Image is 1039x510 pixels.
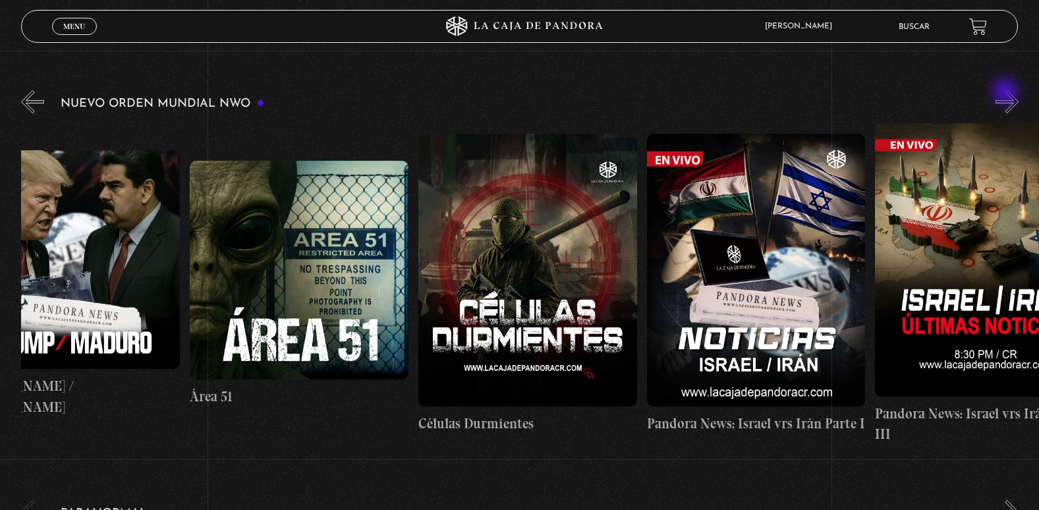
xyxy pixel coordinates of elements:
span: Cerrar [59,34,90,43]
button: Previous [21,90,44,113]
h4: Área 51 [190,386,408,407]
a: Células Durmientes [418,123,637,445]
h4: Pandora News: Israel vrs Irán Parte I [647,413,866,434]
span: Menu [63,22,85,30]
button: Next [996,90,1019,113]
h3: Nuevo Orden Mundial NWO [61,98,265,110]
a: Buscar [899,23,930,31]
a: Pandora News: Israel vrs Irán Parte I [647,123,866,445]
span: [PERSON_NAME] [758,22,845,30]
a: View your shopping cart [969,18,987,36]
a: Área 51 [190,123,408,445]
h4: Células Durmientes [418,413,637,434]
